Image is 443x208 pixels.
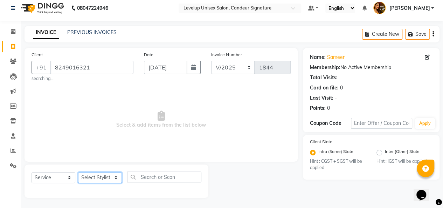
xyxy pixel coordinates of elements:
div: No Active Membership [310,64,432,71]
button: Save [405,29,430,40]
input: Search or Scan [127,172,201,182]
small: Hint : CGST + SGST will be applied [310,158,366,171]
label: Date [144,52,153,58]
small: searching... [32,75,133,82]
input: Search by Name/Mobile/Email/Code [50,61,133,74]
label: Intra (Same) State [318,148,353,157]
a: INVOICE [33,26,59,39]
div: Membership: [310,64,340,71]
span: Select & add items from the list below [32,85,291,155]
small: Hint : IGST will be applied [376,158,432,165]
input: Enter Offer / Coupon Code [351,118,412,129]
label: Inter (Other) State [385,148,420,157]
iframe: chat widget [414,180,436,201]
button: Apply [415,118,435,129]
div: Last Visit: [310,94,333,102]
div: 0 [340,84,343,92]
span: [PERSON_NAME] [389,5,430,12]
button: +91 [32,61,51,74]
label: Client State [310,139,332,145]
a: PREVIOUS INVOICES [67,29,117,35]
div: Total Visits: [310,74,338,81]
div: Points: [310,105,326,112]
label: Client [32,52,43,58]
div: Card on file: [310,84,339,92]
img: Furkan Ahmad [373,2,386,14]
div: 0 [327,105,330,112]
div: Name: [310,54,326,61]
a: Sameer [327,54,345,61]
div: Coupon Code [310,120,351,127]
button: Create New [362,29,402,40]
div: - [335,94,337,102]
label: Invoice Number [211,52,242,58]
